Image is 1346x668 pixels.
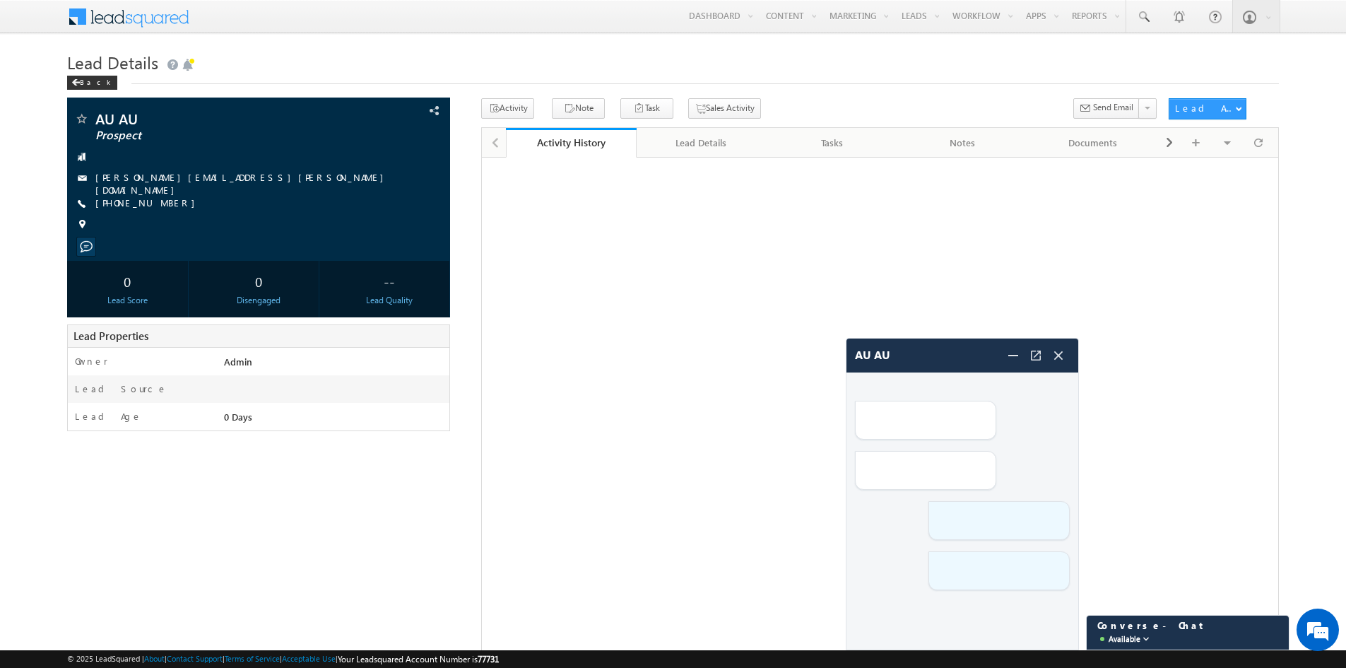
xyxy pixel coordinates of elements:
div: 0 [71,268,184,294]
a: Activity History [506,128,637,158]
img: Close [1051,348,1066,363]
img: maximize [1029,348,1043,363]
span: Admin [224,356,252,368]
div: Lead Quality [333,294,446,307]
span: Lead Properties [73,329,148,343]
span: 77731 [478,654,499,664]
span: Prospect [95,129,335,143]
div: 0 Days [220,410,449,430]
div: -- [333,268,446,294]
button: Send Email [1073,98,1140,119]
div: Documents [1039,134,1146,151]
span: AU AU [855,348,890,362]
a: Back [67,75,124,87]
button: Activity [481,98,534,119]
a: Acceptable Use [282,654,336,663]
div: Tasks [779,134,885,151]
span: [PHONE_NUMBER] [95,197,202,211]
div: Notes [909,134,1016,151]
a: Tasks [767,128,898,158]
span: Send Email [1093,101,1133,114]
button: Task [620,98,673,119]
span: © 2025 LeadSquared | | | | | [67,652,499,666]
a: [PERSON_NAME][EMAIL_ADDRESS][PERSON_NAME][DOMAIN_NAME] [95,171,391,196]
a: Lead Details [637,128,767,158]
div: Lead Details [648,134,755,151]
a: Contact Support [167,654,223,663]
label: Owner [75,355,108,368]
a: Terms of Service [225,654,280,663]
label: Lead Source [75,382,167,395]
label: Lead Age [75,410,142,423]
button: Lead Actions [1169,98,1246,119]
span: Lead Details [67,51,158,74]
div: Lead Score [71,294,184,307]
div: Back [67,76,117,90]
div: Lead Actions [1175,102,1235,115]
img: minimize [1005,347,1022,364]
a: Notes [898,128,1029,158]
button: Note [552,98,605,119]
div: 0 [202,268,315,294]
button: Sales Activity [688,98,761,119]
div: Activity History [516,136,626,149]
a: Documents [1028,128,1159,158]
div: Disengaged [202,294,315,307]
span: Available [1109,632,1140,646]
img: down-arrow [1140,633,1152,645]
span: AU AU [95,112,335,126]
a: About [144,654,165,663]
span: Converse - Chat [1097,619,1205,646]
span: Your Leadsquared Account Number is [338,654,499,664]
